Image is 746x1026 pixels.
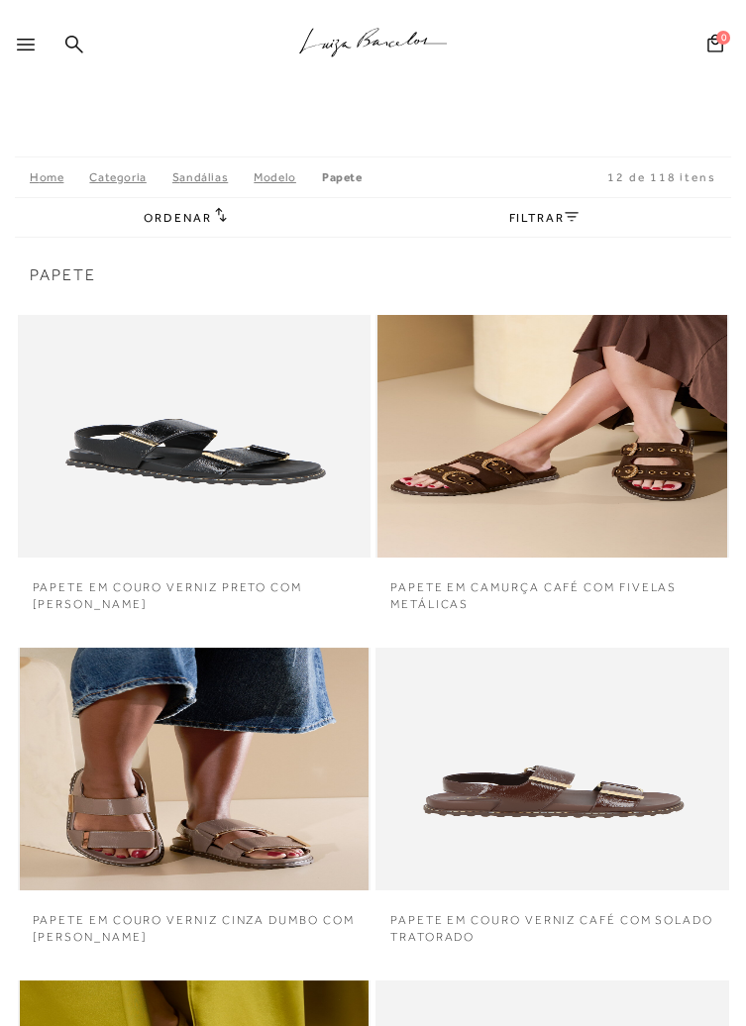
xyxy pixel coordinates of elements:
[508,211,578,225] a: FILTRAR
[377,315,727,558] a: PAPETE EM CAMURÇA CAFÉ COM FIVELAS METÁLICAS PAPETE EM CAMURÇA CAFÉ COM FIVELAS METÁLICAS
[20,315,370,558] img: PAPETE EM COURO VERNIZ PRETO COM SOLADO TRATORADO
[144,211,211,225] span: Ordenar
[375,567,729,613] a: PAPETE EM CAMURÇA CAFÉ COM FIVELAS METÁLICAS
[701,33,729,59] button: 0
[716,31,730,45] span: 0
[30,267,716,283] span: Papete
[322,170,363,184] a: Papete
[607,170,716,184] span: 12 de 118 itens
[375,900,729,946] a: PAPETE EM COURO VERNIZ CAFÉ COM SOLADO TRATORADO
[20,315,370,558] a: PAPETE EM COURO VERNIZ PRETO COM SOLADO TRATORADO PAPETE EM COURO VERNIZ PRETO COM SOLADO TRATORADO
[377,648,727,890] img: PAPETE EM COURO VERNIZ CAFÉ COM SOLADO TRATORADO
[20,648,370,890] a: PAPETE EM COURO VERNIZ CINZA DUMBO COM SOLADO TRATORADO PAPETE EM COURO VERNIZ CINZA DUMBO COM SO...
[377,315,727,558] img: PAPETE EM CAMURÇA CAFÉ COM FIVELAS METÁLICAS
[20,648,370,890] img: PAPETE EM COURO VERNIZ CINZA DUMBO COM SOLADO TRATORADO
[18,900,372,946] a: PAPETE EM COURO VERNIZ CINZA DUMBO COM [PERSON_NAME]
[30,170,89,184] a: Home
[172,170,254,184] a: SANDÁLIAS
[89,170,171,184] a: Categoria
[254,170,322,184] a: Modelo
[18,567,372,613] a: PAPETE EM COURO VERNIZ PRETO COM [PERSON_NAME]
